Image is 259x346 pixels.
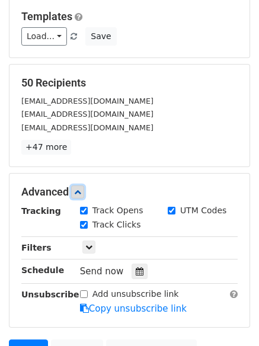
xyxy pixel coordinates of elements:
[200,289,259,346] iframe: Chat Widget
[21,110,154,118] small: [EMAIL_ADDRESS][DOMAIN_NAME]
[21,27,67,46] a: Load...
[85,27,116,46] button: Save
[92,288,179,300] label: Add unsubscribe link
[21,243,52,252] strong: Filters
[21,140,71,155] a: +47 more
[92,204,143,217] label: Track Opens
[21,76,238,89] h5: 50 Recipients
[80,303,187,314] a: Copy unsubscribe link
[21,10,72,23] a: Templates
[21,97,154,105] small: [EMAIL_ADDRESS][DOMAIN_NAME]
[180,204,226,217] label: UTM Codes
[80,266,124,277] span: Send now
[21,206,61,216] strong: Tracking
[21,265,64,275] strong: Schedule
[21,290,79,299] strong: Unsubscribe
[92,219,141,231] label: Track Clicks
[21,185,238,198] h5: Advanced
[21,123,154,132] small: [EMAIL_ADDRESS][DOMAIN_NAME]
